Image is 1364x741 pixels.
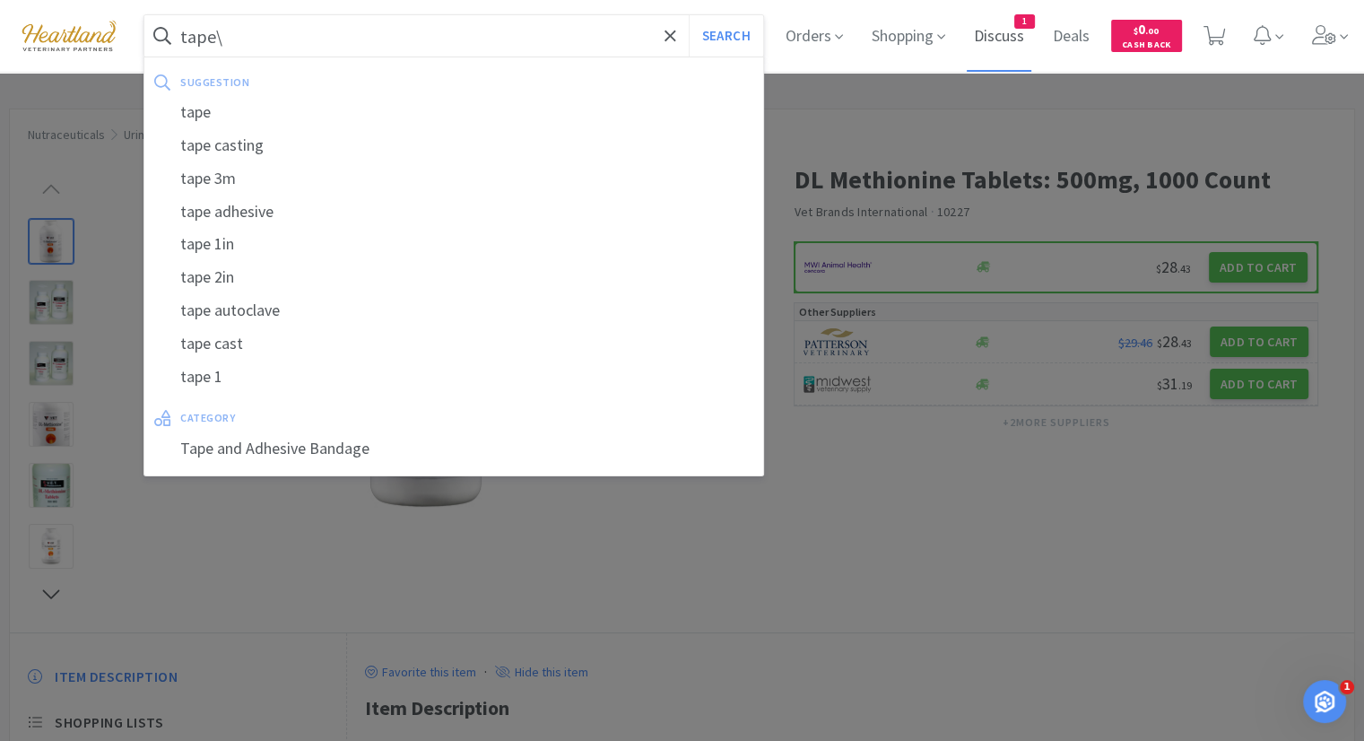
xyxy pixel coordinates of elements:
[1122,40,1171,52] span: Cash Back
[144,96,763,129] div: tape
[144,327,763,361] div: tape cast
[180,68,500,96] div: suggestion
[144,432,763,466] div: Tape and Adhesive Bandage
[1134,21,1159,38] span: 0
[144,196,763,229] div: tape adhesive
[144,129,763,162] div: tape casting
[1015,15,1034,28] span: 1
[1303,680,1346,723] iframe: Intercom live chat
[1134,25,1138,37] span: $
[689,15,763,57] button: Search
[1046,29,1097,45] a: Deals
[144,15,763,57] input: Search by item, sku, manufacturer, ingredient, size...
[9,11,129,60] img: cad7bdf275c640399d9c6e0c56f98fd2_10.png
[144,162,763,196] div: tape 3m
[180,404,493,432] div: category
[144,261,763,294] div: tape 2in
[1340,680,1354,694] span: 1
[144,294,763,327] div: tape autoclave
[1145,25,1159,37] span: . 00
[144,361,763,394] div: tape 1
[1111,12,1182,60] a: $0.00Cash Back
[144,228,763,261] div: tape 1in
[967,29,1031,45] a: Discuss1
